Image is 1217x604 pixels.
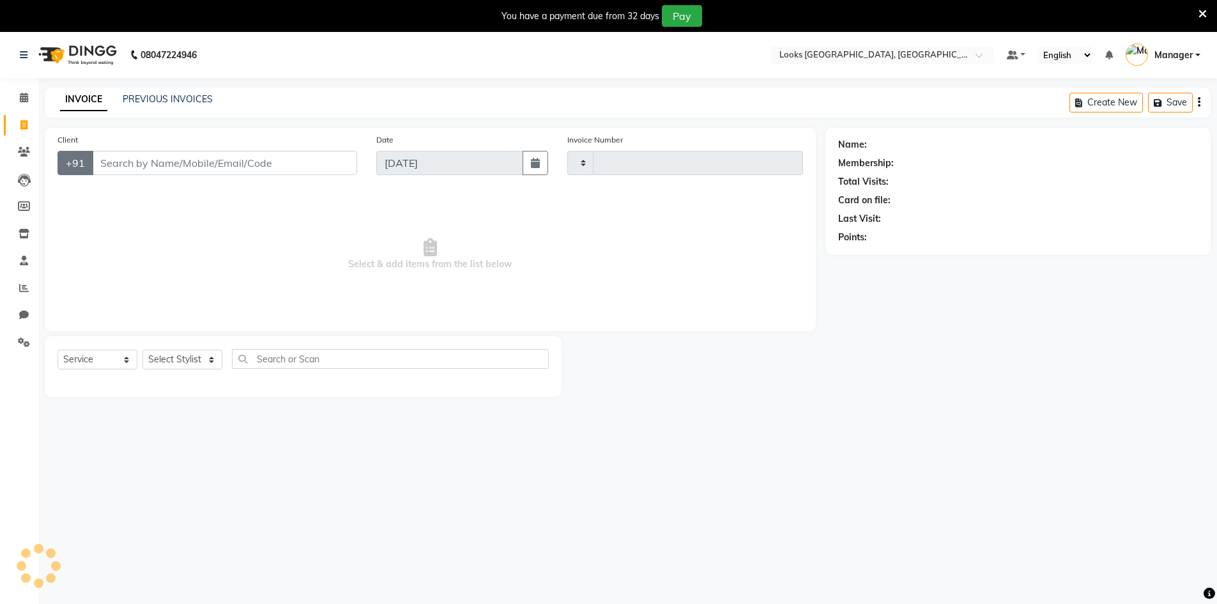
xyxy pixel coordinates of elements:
[57,190,803,318] span: Select & add items from the list below
[838,212,881,226] div: Last Visit:
[141,37,197,73] b: 08047224946
[123,93,213,105] a: PREVIOUS INVOICES
[838,157,894,170] div: Membership:
[838,231,867,244] div: Points:
[501,10,659,23] div: You have a payment due from 32 days
[33,37,120,73] img: logo
[232,349,549,369] input: Search or Scan
[60,88,107,111] a: INVOICE
[1154,49,1193,62] span: Manager
[1126,43,1148,66] img: Manager
[838,194,891,207] div: Card on file:
[1069,93,1143,112] button: Create New
[57,134,78,146] label: Client
[838,138,867,151] div: Name:
[92,151,357,175] input: Search by Name/Mobile/Email/Code
[662,5,702,27] button: Pay
[1148,93,1193,112] button: Save
[838,175,889,189] div: Total Visits:
[376,134,394,146] label: Date
[567,134,623,146] label: Invoice Number
[57,151,93,175] button: +91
